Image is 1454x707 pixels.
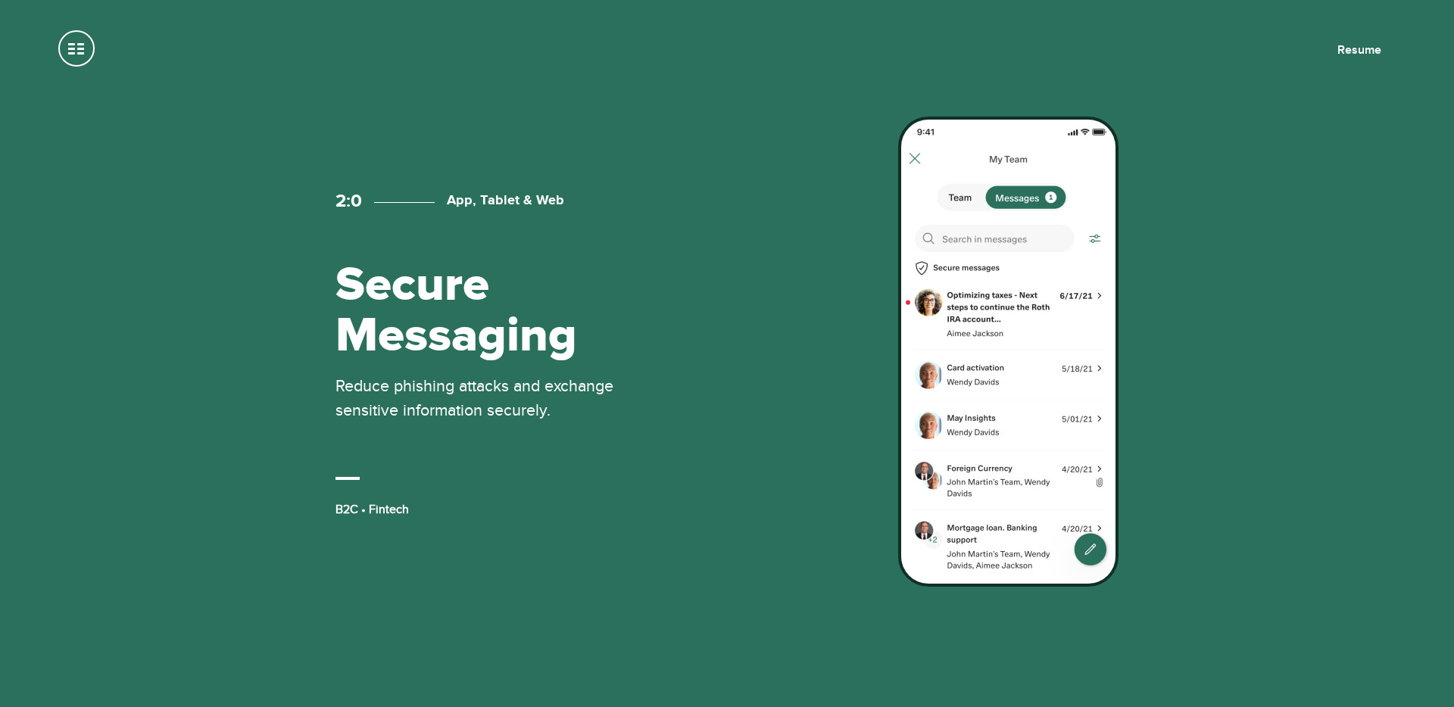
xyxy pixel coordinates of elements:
span: 2:0 [335,190,362,212]
a: Resume [1337,42,1381,58]
h2: Secure Messaging [335,260,638,362]
a: 2:0 App, Tablet & Web Secure Messaging Reduce phishing attacks and exchange sensitive information... [273,117,1181,590]
span: B2C • Fintech [335,502,409,517]
h3: App, Tablet & Web [374,192,564,209]
p: Reduce phishing attacks and exchange sensitive information securely. [335,374,638,422]
img: Expo [898,117,1119,587]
